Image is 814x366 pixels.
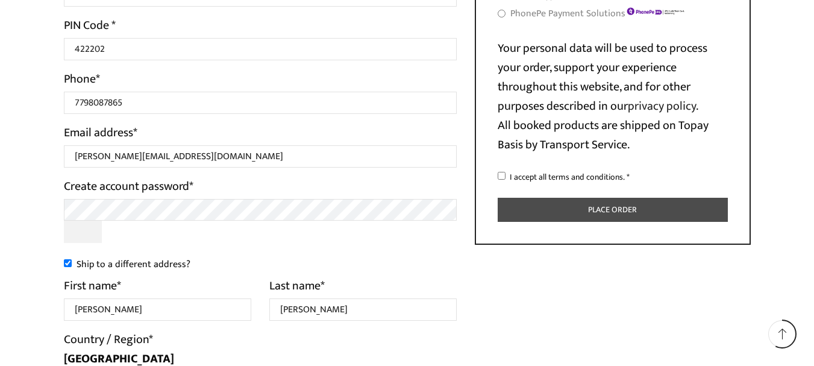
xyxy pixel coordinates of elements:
[64,330,153,349] label: Country / Region
[510,5,686,22] label: PhonePe Payment Solutions
[64,221,102,243] button: Show password
[498,39,728,154] p: Your personal data will be used to process your order, support your experience throughout this we...
[64,69,100,89] label: Phone
[77,256,190,272] span: Ship to a different address?
[64,276,121,295] label: First name
[628,96,696,116] a: privacy policy
[498,198,728,222] button: Place order
[625,7,686,16] img: PhonePe Payment Solutions
[510,170,625,184] span: I accept all terms and conditions.
[64,123,137,142] label: Email address
[269,276,325,295] label: Last name
[64,259,72,267] input: Ship to a different address?
[627,170,630,184] abbr: required
[64,177,193,196] label: Create account password
[498,172,506,180] input: I accept all terms and conditions. *
[64,16,116,35] label: PIN Code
